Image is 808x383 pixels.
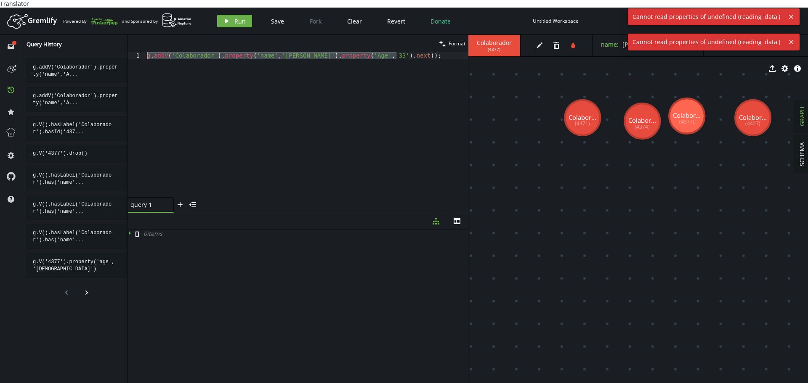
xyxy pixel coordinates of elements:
[347,17,362,25] span: Clear
[798,107,806,126] span: GRAPH
[673,111,701,120] tspan: Colabor...
[436,35,468,52] button: Format
[431,17,451,25] span: Donate
[310,17,322,25] span: Fork
[303,15,328,27] button: Fork
[477,39,512,47] span: Colaborador
[679,118,694,125] tspan: (4377)
[135,230,137,238] span: [
[635,123,650,130] tspan: (4374)
[27,253,127,278] pre: g.V('4377').property('age', '[DEMOGRAPHIC_DATA]')
[424,15,457,27] button: Donate
[533,18,579,24] div: Untitled Workspace
[601,40,619,48] label: name :
[27,58,127,83] pre: g.addV('Colaborador').property('name','A...
[27,87,127,112] div: g.addV('Colaborador').property('name','Alberto').property('Age','33').next();
[162,13,192,28] img: AWS Neptune
[27,87,127,112] pre: g.addV('Colaborador').property('name','A...
[234,17,246,25] span: Run
[27,116,127,141] pre: g.V().hasLabel('Colaborador').hasId('437...
[27,195,127,220] div: g.V().hasLabel('Colaborador').has('name' , 'Maria' ) .property('age', '21').iterate()
[27,224,127,249] div: g.V().hasLabel('Colaborador').has('name' , 'Maria' ) .property('age', '21')
[387,17,405,25] span: Revert
[569,113,596,122] tspan: Colabor...
[271,17,284,25] span: Save
[628,116,656,125] tspan: Colabor...
[27,58,127,83] div: g.addV('Colaborador').property('name','Alberto').property('Age','33').next();
[27,145,127,162] div: g.V('4377').drop()
[628,34,785,50] span: Cannot read properties of undefined (reading 'data')
[27,166,127,191] div: g.V().hasLabel('Colaborador').has('name' , 'Mariana' ) .property('age', '21')
[488,47,500,52] span: ( 4377 )
[628,8,785,25] span: Cannot read properties of undefined (reading 'data')
[122,13,192,29] div: and Sponsored by
[63,14,118,29] div: Powered By
[745,120,760,127] tspan: (4427)
[381,15,412,27] button: Revert
[137,230,139,238] span: ]
[575,120,590,127] tspan: (4371)
[27,253,127,278] div: g.V('4377').property('age', '23')
[130,201,164,209] span: query 1
[798,142,806,166] span: SCHEMA
[265,15,290,27] button: Save
[27,195,127,220] pre: g.V().hasLabel('Colaborador').has('name'...
[622,40,670,48] span: [PERSON_NAME]
[27,40,62,48] span: Query History
[27,166,127,191] pre: g.V().hasLabel('Colaborador').has('name'...
[144,230,162,238] span: 0 item s
[217,15,252,27] button: Run
[449,40,465,47] span: Format
[128,52,145,59] div: 1
[27,116,127,141] div: g.V().hasLabel('Colaborador').hasId('4377')
[341,15,368,27] button: Clear
[739,113,767,122] tspan: Colabor...
[27,224,127,249] pre: g.V().hasLabel('Colaborador').has('name'...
